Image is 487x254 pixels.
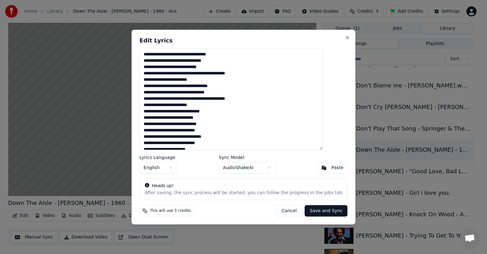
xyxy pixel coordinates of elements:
label: Sync Model [219,155,276,159]
label: Lyrics Language [140,155,178,159]
button: Cancel [276,205,302,216]
h2: Edit Lyrics [140,38,347,43]
span: This will use 3 credits [150,208,191,213]
button: Save and Sync [305,205,347,216]
div: Paste [331,164,343,171]
div: Heads up! [145,182,342,189]
button: Paste [317,162,347,173]
div: After saving, the sync process will be started, you can follow the progress in the Jobs tab [145,189,342,196]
